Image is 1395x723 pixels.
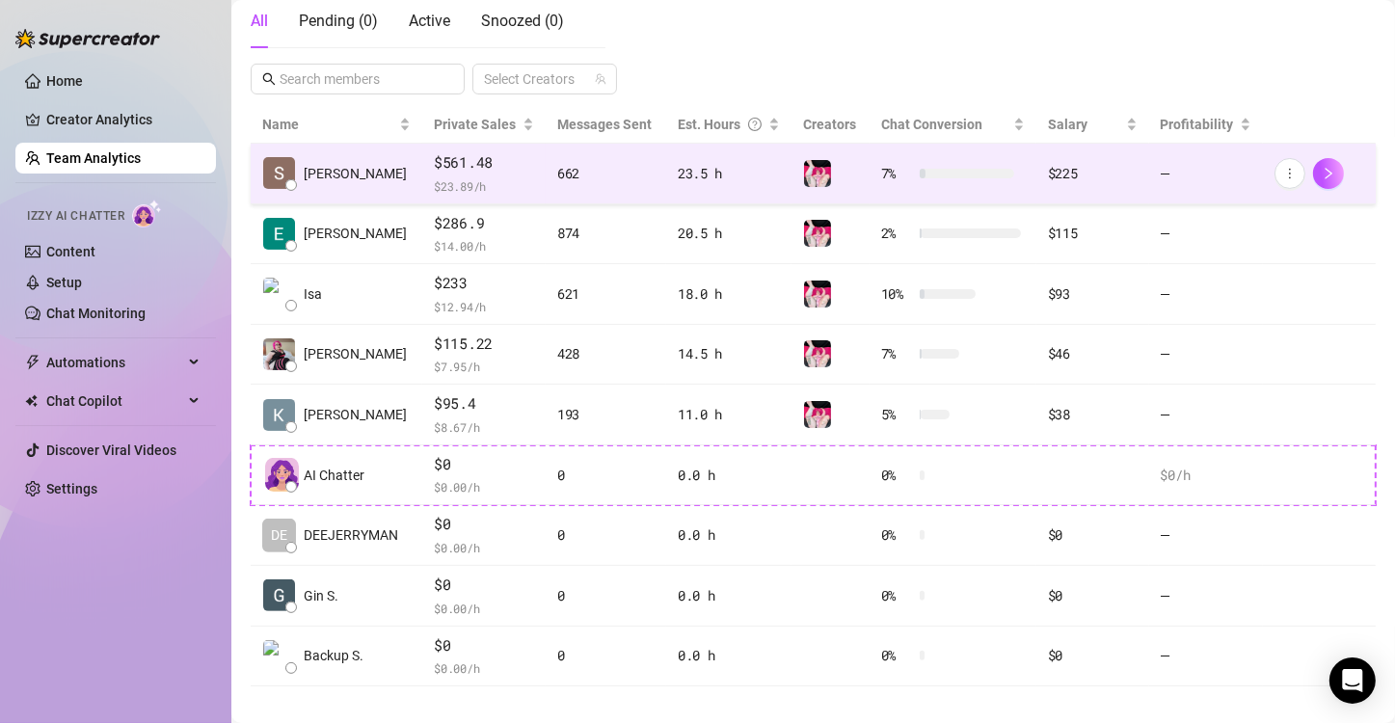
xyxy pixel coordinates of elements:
span: 10 % [881,283,912,305]
span: $0 [434,634,534,657]
span: [PERSON_NAME] [304,343,407,364]
span: 0 % [881,585,912,606]
span: question-circle [748,114,762,135]
span: $ 0.00 /h [434,477,534,496]
div: $0 [1048,524,1138,546]
span: Snoozed ( 0 ) [481,12,564,30]
div: 11.0 h [678,404,780,425]
img: Britney Black [263,338,295,370]
span: Salary [1048,117,1087,132]
span: $561.48 [434,151,534,174]
span: $ 14.00 /h [434,236,534,255]
span: DEEJERRYMAN [304,524,398,546]
span: [PERSON_NAME] [304,223,407,244]
img: emopink69 [804,160,831,187]
div: $0 /h [1161,465,1252,486]
span: team [595,73,606,85]
td: — [1149,385,1264,445]
img: Backup Spam [263,640,295,672]
span: $ 12.94 /h [434,297,534,316]
span: $ 8.67 /h [434,417,534,437]
div: 193 [557,404,655,425]
div: 20.5 h [678,223,780,244]
img: AI Chatter [132,200,162,228]
div: 874 [557,223,655,244]
span: Izzy AI Chatter [27,207,124,226]
div: 0 [557,524,655,546]
div: 0.0 h [678,524,780,546]
div: $38 [1048,404,1138,425]
img: Essie [263,218,295,250]
span: $0 [434,453,534,476]
span: 5 % [881,404,912,425]
span: $286.9 [434,212,534,235]
span: Chat Conversion [881,117,982,132]
div: $46 [1048,343,1138,364]
span: $ 0.00 /h [434,538,534,557]
span: Private Sales [434,117,516,132]
span: Backup S. [304,645,363,666]
a: Content [46,244,95,259]
td: — [1149,325,1264,386]
div: 14.5 h [678,343,780,364]
th: Creators [791,106,870,144]
img: Isa [263,278,295,309]
span: AI Chatter [304,465,364,486]
div: Open Intercom Messenger [1329,657,1376,704]
img: Kauany Fatima [263,399,295,431]
img: izzy-ai-chatter-avatar-DDCN_rTZ.svg [265,458,299,492]
td: — [1149,627,1264,687]
span: 2 % [881,223,912,244]
span: Messages Sent [557,117,652,132]
td: — [1149,505,1264,566]
a: Chat Monitoring [46,306,146,321]
a: Setup [46,275,82,290]
div: 0.0 h [678,585,780,606]
img: Chat Copilot [25,394,38,408]
img: logo-BBDzfeDw.svg [15,29,160,48]
div: All [251,10,268,33]
a: Settings [46,481,97,496]
span: $0 [434,574,534,597]
div: 23.5 h [678,163,780,184]
img: emopink69 [804,401,831,428]
span: $0 [434,513,534,536]
div: $93 [1048,283,1138,305]
a: Home [46,73,83,89]
span: Active [409,12,450,30]
div: 0.0 h [678,645,780,666]
span: Automations [46,347,183,378]
img: emopink69 [804,220,831,247]
div: 621 [557,283,655,305]
div: 662 [557,163,655,184]
span: $95.4 [434,392,534,415]
span: Profitability [1161,117,1234,132]
span: 0 % [881,465,912,486]
a: Creator Analytics [46,104,201,135]
a: Team Analytics [46,150,141,166]
div: $0 [1048,585,1138,606]
div: 428 [557,343,655,364]
td: — [1149,566,1264,627]
div: 0 [557,585,655,606]
span: thunderbolt [25,355,40,370]
img: emopink69 [804,340,831,367]
input: Search members [280,68,438,90]
span: $115.22 [434,333,534,356]
span: Gin S. [304,585,338,606]
div: $225 [1048,163,1138,184]
span: Name [262,114,395,135]
span: $ 7.95 /h [434,357,534,376]
div: Est. Hours [678,114,765,135]
span: $ 0.00 /h [434,658,534,678]
span: DE [271,524,287,546]
span: $ 0.00 /h [434,599,534,618]
span: Chat Copilot [46,386,183,416]
a: Discover Viral Videos [46,442,176,458]
span: $233 [434,272,534,295]
span: [PERSON_NAME] [304,404,407,425]
th: Name [251,106,422,144]
td: — [1149,144,1264,204]
div: Pending ( 0 ) [299,10,378,33]
span: 7 % [881,343,912,364]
